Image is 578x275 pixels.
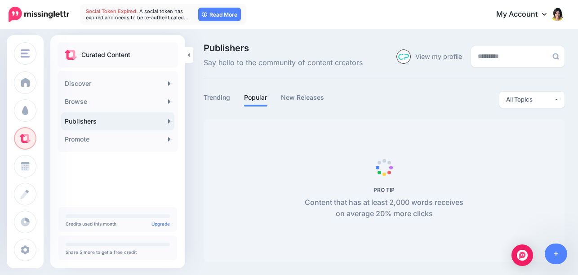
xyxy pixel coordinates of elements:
a: View my profile [415,50,462,63]
p: Content that has at least 2,000 words receives on average 20% more clicks [300,197,468,220]
a: Discover [61,75,174,93]
div: All Topics [506,95,554,104]
button: All Topics [499,92,565,108]
img: search-grey-6.png [552,53,559,60]
a: Promote [61,130,174,148]
a: My Account [487,4,565,26]
span: A social token has expired and needs to be re-authenticated… [86,8,188,21]
h5: PRO TIP [300,186,468,193]
a: Read More [198,8,241,21]
a: Browse [61,93,174,111]
img: menu.png [21,49,30,58]
img: Missinglettr [9,7,69,22]
a: Publishers [61,112,174,130]
div: Open Intercom Messenger [511,244,533,266]
a: New Releases [281,92,325,103]
p: Curated Content [81,49,130,60]
a: Popular [244,92,267,103]
span: Social Token Expired. [86,8,138,14]
span: Publishers [204,44,363,53]
a: Trending [204,92,231,103]
img: 19764458_1942628119316101_914729859685548032_a-bsa100016_thumb.jpg [396,49,411,64]
img: curate.png [65,50,77,60]
span: Say hello to the community of content creators [204,57,363,69]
